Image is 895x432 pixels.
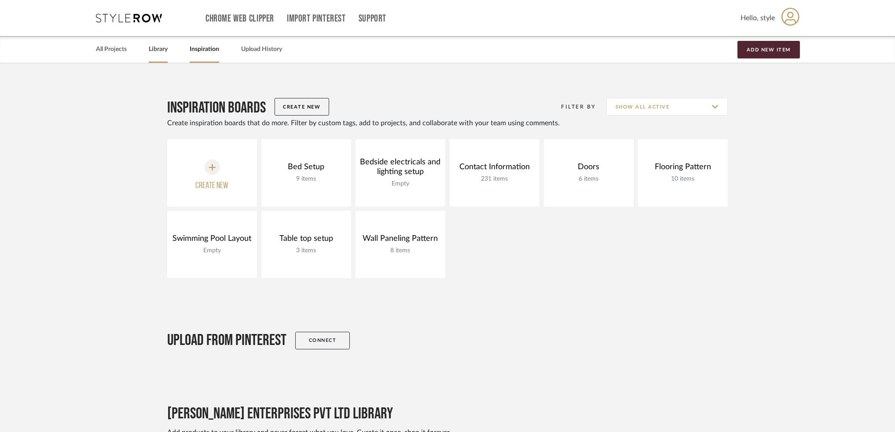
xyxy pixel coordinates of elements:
a: Library [149,44,168,55]
div: Create inspiration boards that do more. Filter by custom tags, add to projects, and collaborate w... [167,118,728,128]
div: 6 items [576,174,602,184]
span: Hello, style [741,13,775,23]
div: 10 items [653,174,713,184]
div: Wall Paneling Pattern [361,234,440,243]
a: Contact Information231 items [450,139,539,207]
a: Upload History [241,44,282,55]
a: Swimming Pool LayoutEmpty [167,211,257,278]
div: Bedside electricals and lighting setup [356,157,445,177]
a: Support [359,15,386,22]
button: Add New Item [737,41,800,58]
a: Chrome Web Clipper [205,15,274,22]
h2: [PERSON_NAME] enterprises pvt ltd Library [167,404,393,424]
div: Create new [196,179,229,192]
div: 8 items [361,246,440,255]
div: Flooring Pattern [653,162,713,172]
button: Create new [167,139,257,207]
div: Contact Information [457,162,532,172]
div: Filter By [550,102,596,111]
a: Connect [295,332,350,349]
div: Table top setup [277,234,335,243]
div: 231 items [457,174,532,184]
h2: Upload From Pinterest [167,331,286,350]
a: Doors6 items [544,139,634,207]
div: Bed Setup [286,162,327,172]
div: 3 items [277,246,335,255]
h2: Inspiration Boards [167,98,266,118]
div: Doors [576,162,602,172]
div: 9 items [286,174,327,184]
button: Create New [275,98,329,116]
a: Flooring Pattern10 items [638,139,728,207]
a: Bed Setup9 items [261,139,351,207]
a: Inspiration [190,44,219,55]
a: Import Pinterest [287,15,346,22]
a: Bedside electricals and lighting setupEmpty [356,139,445,207]
a: Wall Paneling Pattern8 items [356,211,445,278]
div: Empty [356,179,445,189]
div: Empty [171,246,254,255]
div: Swimming Pool Layout [171,234,254,243]
a: Table top setup3 items [261,211,351,278]
a: All Projects [96,44,127,55]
